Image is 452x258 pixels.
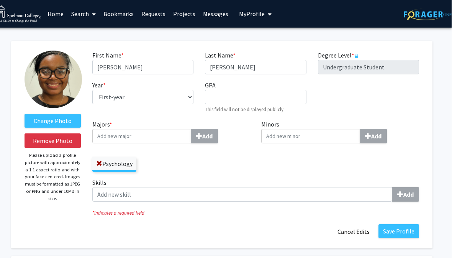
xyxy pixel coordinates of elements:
button: Save Profile [379,224,419,238]
button: Skills [392,187,419,202]
label: Year [93,81,106,90]
a: Bookmarks [100,0,138,27]
a: Search [68,0,100,27]
b: Add [404,191,414,198]
a: Projects [170,0,200,27]
input: SkillsAdd [93,187,393,202]
small: This field will not be displayed publicly. [205,106,285,112]
input: MinorsAdd [262,129,360,143]
input: Majors*Add [93,129,192,143]
iframe: Chat [6,223,33,252]
label: GPA [205,81,216,90]
label: ChangeProfile Picture [25,114,81,128]
svg: This information is provided and automatically updated by Spelman College and is not editable on ... [355,54,359,58]
i: Indicates a required field [93,209,419,217]
label: Majors [93,120,251,143]
label: Minors [262,120,419,143]
img: Profile Picture [25,51,82,108]
button: Majors* [191,129,218,143]
a: Requests [138,0,170,27]
button: Remove Photo [25,133,81,148]
b: Add [203,132,213,140]
b: Add [372,132,382,140]
label: Degree Level [318,51,359,60]
label: First Name [93,51,124,60]
button: Minors [360,129,387,143]
img: ForagerOne Logo [404,8,452,20]
label: Skills [93,178,419,202]
p: Please upload a profile picture with approximately a 1:1 aspect ratio and with your face centered... [25,152,81,202]
a: Messages [200,0,233,27]
a: Home [44,0,68,27]
label: Psychology [93,157,137,170]
label: Last Name [205,51,236,60]
button: Cancel Edits [333,224,375,239]
span: My Profile [239,10,265,18]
